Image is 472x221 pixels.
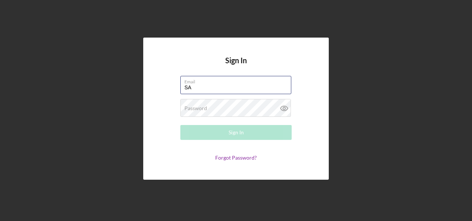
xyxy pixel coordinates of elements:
[184,105,207,111] label: Password
[215,154,257,161] a: Forgot Password?
[180,125,292,140] button: Sign In
[184,76,291,84] label: Email
[229,125,244,140] div: Sign In
[225,56,247,76] h4: Sign In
